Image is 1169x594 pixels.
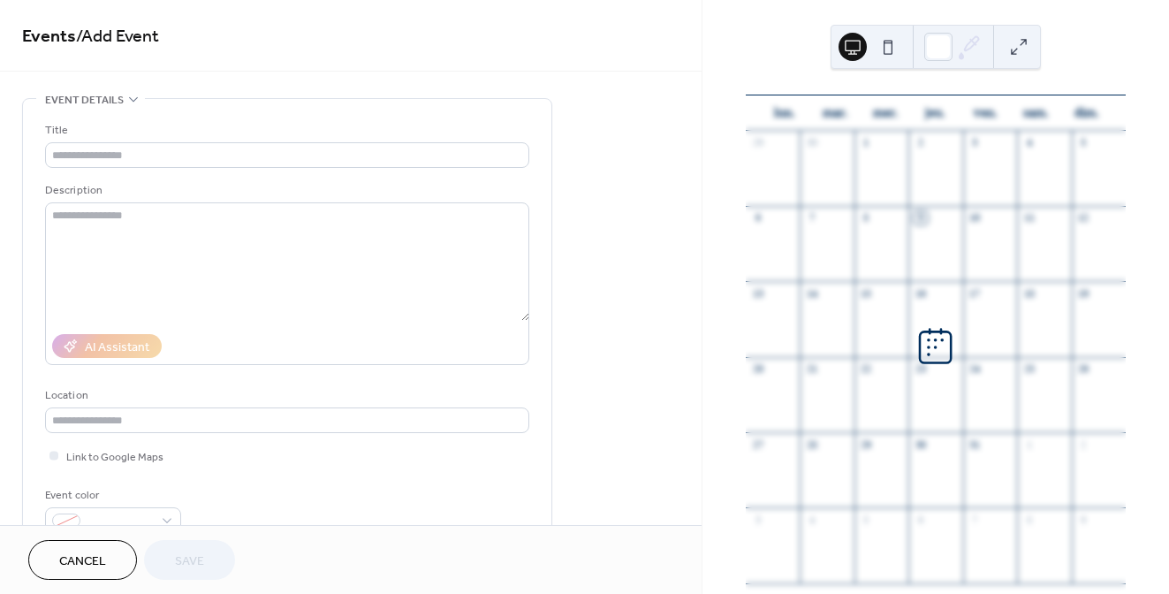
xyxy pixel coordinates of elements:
[968,438,982,451] div: 31
[1077,211,1090,225] div: 12
[860,211,873,225] div: 8
[1022,211,1036,225] div: 11
[861,95,911,131] div: mer.
[1077,513,1090,526] div: 9
[1022,362,1036,376] div: 25
[860,136,873,149] div: 1
[45,181,526,200] div: Description
[968,362,982,376] div: 24
[805,136,818,149] div: 30
[22,19,76,54] a: Events
[45,386,526,405] div: Location
[968,513,982,526] div: 7
[1022,286,1036,300] div: 18
[1077,438,1090,451] div: 2
[1022,136,1036,149] div: 4
[1022,513,1036,526] div: 8
[805,513,818,526] div: 4
[751,211,764,225] div: 6
[1077,286,1090,300] div: 19
[1077,136,1090,149] div: 5
[860,513,873,526] div: 5
[59,552,106,571] span: Cancel
[914,286,927,300] div: 16
[751,286,764,300] div: 13
[914,362,927,376] div: 23
[805,438,818,451] div: 28
[914,136,927,149] div: 2
[751,438,764,451] div: 27
[45,121,526,140] div: Title
[1077,362,1090,376] div: 26
[860,286,873,300] div: 15
[968,211,982,225] div: 10
[910,95,960,131] div: jeu.
[805,211,818,225] div: 7
[914,513,927,526] div: 6
[45,486,178,505] div: Event color
[805,362,818,376] div: 21
[968,286,982,300] div: 17
[751,513,764,526] div: 3
[968,136,982,149] div: 3
[751,362,764,376] div: 20
[1061,95,1112,131] div: dim.
[760,95,810,131] div: lun.
[28,540,137,580] button: Cancel
[810,95,861,131] div: mar.
[960,95,1011,131] div: ven.
[860,362,873,376] div: 22
[76,19,159,54] span: / Add Event
[805,286,818,300] div: 14
[45,91,124,110] span: Event details
[1022,438,1036,451] div: 1
[914,211,927,225] div: 9
[66,448,163,467] span: Link to Google Maps
[860,438,873,451] div: 29
[1011,95,1061,131] div: sam.
[751,136,764,149] div: 29
[914,438,927,451] div: 30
